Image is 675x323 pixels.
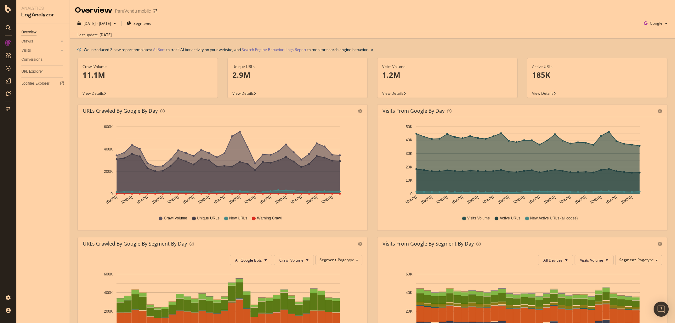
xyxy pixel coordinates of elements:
div: Open Intercom Messenger [654,302,669,317]
text: 20K [406,165,412,169]
text: 40K [406,291,412,295]
text: [DATE] [605,195,618,205]
text: [DATE] [305,195,318,205]
text: [DATE] [590,195,602,205]
div: URLs Crawled by Google by day [83,108,158,114]
span: New Active URLs (all codes) [530,216,578,221]
text: 0 [111,192,113,196]
text: [DATE] [259,195,272,205]
p: 11.1M [82,70,213,80]
span: Crawl Volume [279,258,303,263]
text: 10K [406,178,412,183]
span: Visits Volume [580,258,603,263]
span: Segment [320,257,336,263]
div: Visits Volume [382,64,513,70]
text: [DATE] [182,195,195,205]
div: ParuVendu mobile [115,8,151,14]
a: URL Explorer [21,68,65,75]
a: AI Bots [153,46,165,53]
text: [DATE] [559,195,571,205]
text: 0 [410,192,412,196]
text: 50K [406,125,412,129]
div: arrow-right-arrow-left [153,9,157,13]
text: 40K [406,138,412,143]
span: View Details [532,91,553,96]
span: View Details [382,91,404,96]
text: [DATE] [405,195,417,205]
span: Pagetype [638,257,654,263]
text: [DATE] [151,195,164,205]
text: 60K [406,272,412,276]
text: 600K [104,125,113,129]
svg: A chart. [383,122,662,210]
span: Pagetype [338,257,354,263]
div: URL Explorer [21,68,43,75]
text: [DATE] [436,195,448,205]
div: gear [658,242,662,246]
span: Google [650,20,662,26]
text: 400K [104,147,113,151]
text: [DATE] [420,195,433,205]
text: [DATE] [621,195,633,205]
text: 20K [406,309,412,314]
div: Overview [75,5,112,16]
div: Conversions [21,56,43,63]
div: gear [358,242,362,246]
text: [DATE] [467,195,479,205]
span: [DATE] - [DATE] [83,21,111,26]
a: Logfiles Explorer [21,80,65,87]
text: [DATE] [482,195,495,205]
div: A chart. [83,122,362,210]
text: [DATE] [275,195,287,205]
button: Segments [124,18,154,28]
div: info banner [77,46,667,53]
p: 2.9M [232,70,363,80]
span: Segments [133,21,151,26]
text: [DATE] [290,195,303,205]
text: 200K [104,169,113,174]
span: View Details [232,91,254,96]
span: View Details [82,91,104,96]
div: Last update [77,32,112,38]
span: Crawl Volume [164,216,187,221]
div: We introduced 2 new report templates: to track AI bot activity on your website, and to monitor se... [84,46,369,53]
div: Logfiles Explorer [21,80,49,87]
div: Overview [21,29,37,36]
text: [DATE] [528,195,541,205]
button: All Devices [538,255,573,265]
text: 400K [104,291,113,295]
div: Analytics [21,5,65,11]
a: Visits [21,47,59,54]
div: Crawls [21,38,33,45]
div: gear [358,109,362,113]
div: URLs Crawled by Google By Segment By Day [83,241,187,247]
text: [DATE] [451,195,464,205]
text: [DATE] [121,195,133,205]
text: [DATE] [321,195,333,205]
text: [DATE] [136,195,149,205]
button: Visits Volume [575,255,614,265]
span: All Google Bots [235,258,262,263]
text: [DATE] [543,195,556,205]
a: Search Engine Behavior: Logs Report [242,46,306,53]
a: Crawls [21,38,59,45]
p: 185K [532,70,662,80]
div: Visits from Google by day [383,108,445,114]
div: Unique URLs [232,64,363,70]
text: [DATE] [513,195,525,205]
div: Crawl Volume [82,64,213,70]
text: [DATE] [167,195,179,205]
div: Visits [21,47,31,54]
span: New URLs [229,216,247,221]
button: Google [641,18,670,28]
button: All Google Bots [230,255,272,265]
button: Crawl Volume [274,255,314,265]
div: LogAnalyzer [21,11,65,19]
span: All Devices [543,258,563,263]
span: Warning Crawl [257,216,281,221]
div: [DATE] [99,32,112,38]
text: 30K [406,151,412,156]
span: Segment [619,257,636,263]
div: Active URLs [532,64,662,70]
span: Unique URLs [197,216,219,221]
